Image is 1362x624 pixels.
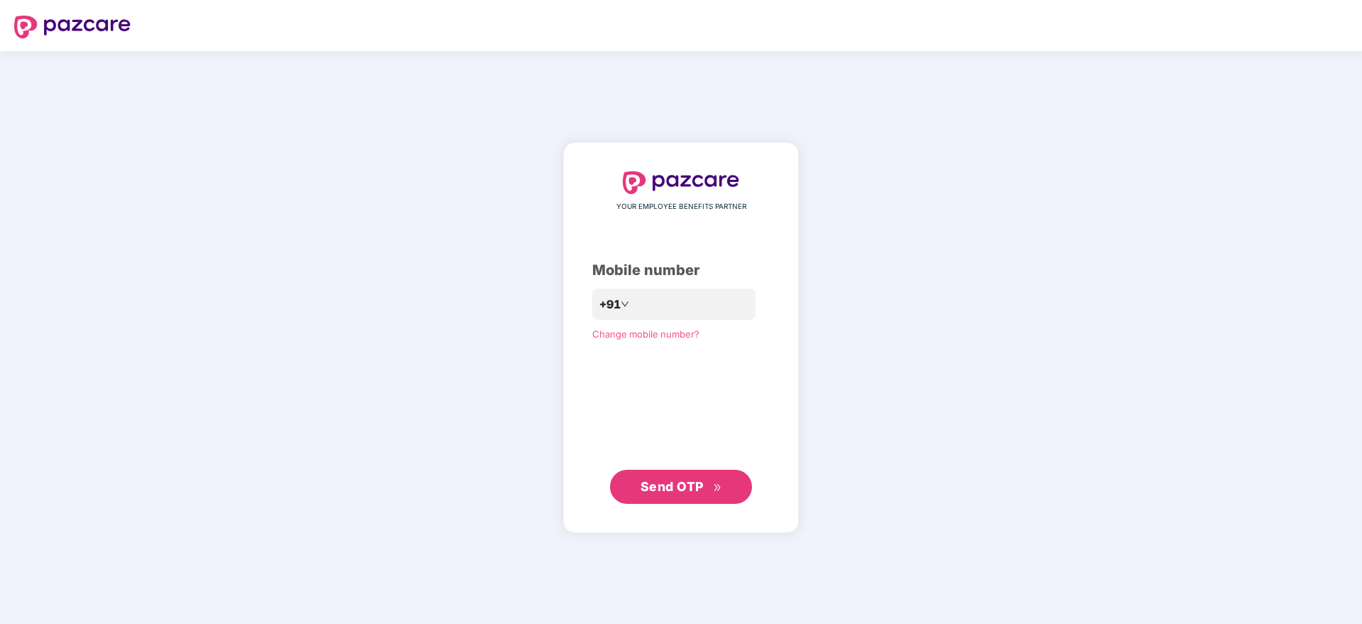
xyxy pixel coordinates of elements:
[14,16,131,38] img: logo
[610,470,752,504] button: Send OTPdouble-right
[623,171,739,194] img: logo
[713,483,722,493] span: double-right
[641,479,704,494] span: Send OTP
[599,296,621,313] span: +91
[592,259,770,281] div: Mobile number
[621,300,629,308] span: down
[592,328,699,340] a: Change mobile number?
[616,201,746,213] span: YOUR EMPLOYEE BENEFITS PARTNER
